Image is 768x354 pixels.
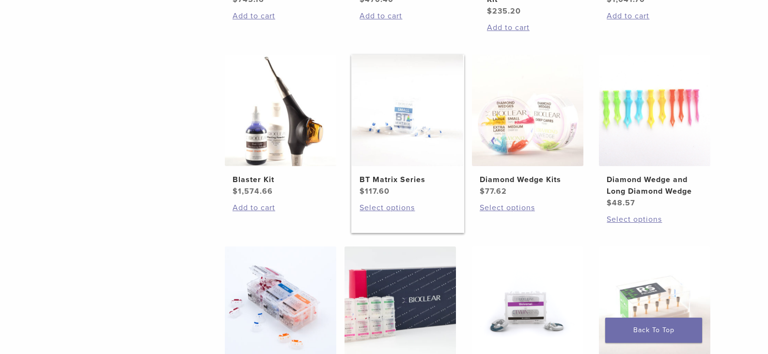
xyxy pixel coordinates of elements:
[607,198,612,208] span: $
[487,6,492,16] span: $
[471,55,584,197] a: Diamond Wedge KitsDiamond Wedge Kits $77.62
[351,55,464,197] a: BT Matrix SeriesBT Matrix Series $117.60
[607,214,703,225] a: Select options for “Diamond Wedge and Long Diamond Wedge”
[480,186,507,196] bdi: 77.62
[487,22,583,33] a: Add to cart: “Rockstar (RS) Polishing Kit”
[607,174,703,197] h2: Diamond Wedge and Long Diamond Wedge
[472,55,583,166] img: Diamond Wedge Kits
[352,55,463,166] img: BT Matrix Series
[607,10,703,22] a: Add to cart: “HeatSync Kit”
[480,174,576,185] h2: Diamond Wedge Kits
[233,186,273,196] bdi: 1,574.66
[360,186,390,196] bdi: 117.60
[598,55,711,209] a: Diamond Wedge and Long Diamond WedgeDiamond Wedge and Long Diamond Wedge $48.57
[480,186,485,196] span: $
[233,202,329,214] a: Add to cart: “Blaster Kit”
[607,198,635,208] bdi: 48.57
[360,10,455,22] a: Add to cart: “Black Triangle (BT) Kit”
[599,55,710,166] img: Diamond Wedge and Long Diamond Wedge
[225,55,336,166] img: Blaster Kit
[360,202,455,214] a: Select options for “BT Matrix Series”
[480,202,576,214] a: Select options for “Diamond Wedge Kits”
[487,6,521,16] bdi: 235.20
[224,55,337,197] a: Blaster KitBlaster Kit $1,574.66
[233,10,329,22] a: Add to cart: “Evolve All-in-One Kit”
[360,186,365,196] span: $
[605,318,702,343] a: Back To Top
[360,174,455,185] h2: BT Matrix Series
[233,186,238,196] span: $
[233,174,329,185] h2: Blaster Kit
